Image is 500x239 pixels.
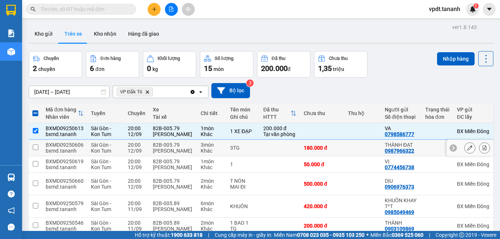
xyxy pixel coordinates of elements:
[385,178,418,184] div: DỊU
[186,7,191,12] span: aim
[304,223,341,229] div: 200.000 đ
[272,56,285,61] div: Đã thu
[483,3,496,16] button: caret-down
[211,83,250,98] button: Bộ lọc
[260,104,300,123] th: Toggle SortBy
[423,4,466,14] span: vpdt.tananh
[153,206,193,212] div: [PERSON_NAME]
[201,164,223,170] div: Khác
[246,79,254,87] sup: 3
[304,181,341,187] div: 500.000 đ
[153,142,193,148] div: 82B-005.79
[91,110,120,116] div: Tuyến
[201,220,223,226] div: 2 món
[6,5,16,16] img: logo-vxr
[201,131,223,137] div: Khác
[8,207,15,214] span: notification
[304,161,341,167] div: 50.000 đ
[200,51,253,78] button: Số lượng15món
[128,200,145,206] div: 20:00
[473,3,479,8] sup: 1
[128,226,145,232] div: 11/09
[128,206,145,212] div: 11/09
[148,3,161,16] button: plus
[475,3,477,8] span: 1
[385,209,414,215] div: 0985049469
[46,178,84,184] div: BXMD09250660
[128,158,145,164] div: 20:00
[29,25,59,43] button: Kho gửi
[370,231,423,239] span: Miền Bắc
[385,164,414,170] div: 0774456738
[128,178,145,184] div: 20:00
[7,29,15,37] img: solution-icon
[392,232,423,238] strong: 0369 525 060
[429,231,430,239] span: |
[201,148,223,154] div: Khác
[153,164,193,170] div: [PERSON_NAME]
[385,148,414,154] div: 0987966322
[153,107,193,113] div: Xe
[169,7,174,12] span: file-add
[215,231,272,239] span: Cung cấp máy in - giấy in:
[182,3,195,16] button: aim
[201,200,223,206] div: 6 món
[46,158,84,164] div: BXMD09250619
[46,206,84,212] div: bxmd.tananh
[201,158,223,164] div: 1 món
[208,231,209,239] span: |
[46,142,84,148] div: BXMD09250606
[153,148,193,154] div: [PERSON_NAME]
[91,142,111,154] span: Sài Gòn - Kon Tum
[91,220,111,232] span: Sài Gòn - Kon Tum
[91,125,111,137] span: Sài Gòn - Kon Tum
[201,226,223,232] div: Khác
[230,145,256,151] div: 3TG
[143,51,196,78] button: Khối lượng0kg
[204,64,212,73] span: 15
[29,86,109,98] input: Select a date range.
[230,220,256,232] div: 1 BAO 1 TG
[46,220,84,226] div: BXMD09250546
[425,114,450,120] div: hóa đơn
[153,226,193,232] div: [PERSON_NAME]
[153,178,193,184] div: 82B-005.79
[95,66,105,72] span: đơn
[385,220,418,226] div: THÀNH
[304,110,341,116] div: Chưa thu
[261,64,288,73] span: 200.000
[128,184,145,190] div: 12/09
[31,7,36,12] span: search
[153,184,193,190] div: [PERSON_NAME]
[190,89,196,95] svg: Clear all
[201,142,223,148] div: 3 món
[425,107,450,113] div: Trạng thái
[128,142,145,148] div: 20:00
[46,131,84,137] div: bxmd.tananh
[122,25,165,43] button: Hàng đã giao
[128,148,145,154] div: 12/09
[154,88,155,96] input: Selected VP Đắk Tô.
[46,125,84,131] div: BXMD09250613
[385,114,418,120] div: Số điện thoại
[230,178,256,184] div: T NÓN
[314,51,367,78] button: Chưa thu1,35 triệu
[274,231,365,239] span: Miền Nam
[101,56,121,61] div: Đơn hàng
[263,125,296,131] div: 200.000 đ
[304,145,341,151] div: 180.000 đ
[457,114,499,120] div: ĐC lấy
[385,107,418,113] div: Người gửi
[230,161,256,167] div: 1
[135,231,203,239] span: Hỗ trợ kỹ thuật:
[128,125,145,131] div: 20:00
[7,48,15,56] img: warehouse-icon
[145,90,149,94] svg: Delete
[297,232,365,238] strong: 0708 023 035 - 0935 103 250
[91,158,111,170] span: Sài Gòn - Kon Tum
[46,114,78,120] div: Nhân viên
[46,148,84,154] div: bxmd.tananh
[91,178,111,190] span: Sài Gòn - Kon Tum
[88,25,122,43] button: Kho nhận
[117,88,153,96] span: VP Đắk Tô, close by backspace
